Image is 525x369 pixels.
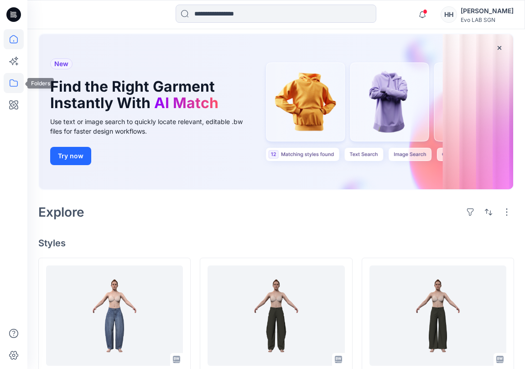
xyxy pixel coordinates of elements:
[461,5,514,16] div: [PERSON_NAME]
[46,265,183,366] a: F01-0712-MOONDUST fix WB75
[38,238,514,249] h4: Styles
[50,78,242,111] h1: Find the Right Garment Instantly With
[208,265,344,366] a: F01-0702-PRISM BARREL
[50,147,91,165] button: Try now
[154,94,218,112] span: AI Match
[38,205,84,219] h2: Explore
[441,6,457,23] div: HH
[50,117,255,136] div: Use text or image search to quickly locate relevant, editable .bw files for faster design workflows.
[54,58,68,69] span: New
[461,16,514,23] div: Evo LAB SGN
[369,265,506,366] a: F01-0702-TREY SUPER BARRELL-DARK LODEN-262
